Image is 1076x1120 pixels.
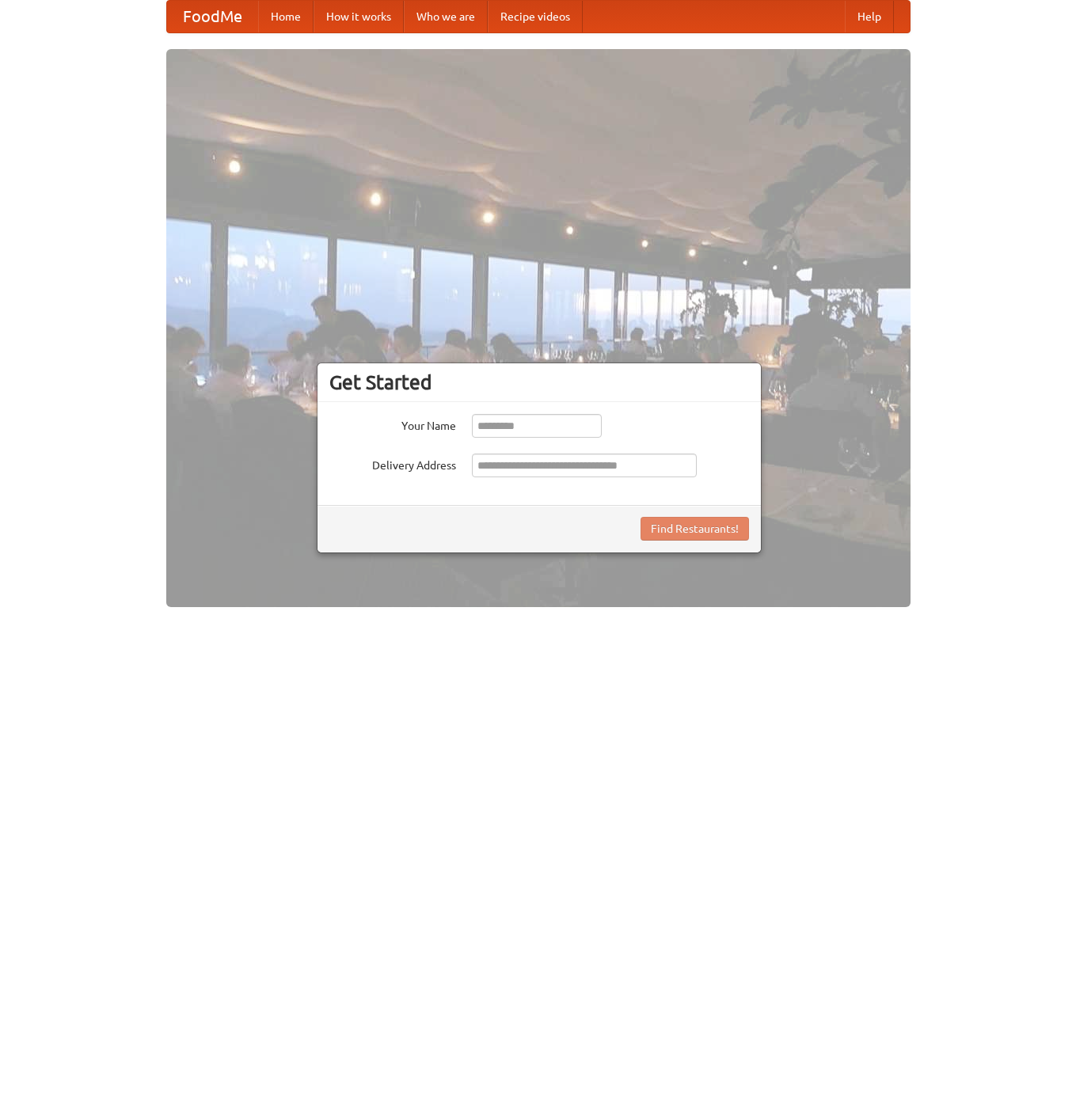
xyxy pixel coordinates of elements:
[329,370,749,394] h3: Get Started
[845,1,894,32] a: Help
[258,1,314,32] a: Home
[404,1,488,32] a: Who we are
[314,1,404,32] a: How it works
[641,517,749,541] button: Find Restaurants!
[488,1,583,32] a: Recipe videos
[329,414,456,434] label: Your Name
[167,1,258,32] a: FoodMe
[329,454,456,473] label: Delivery Address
